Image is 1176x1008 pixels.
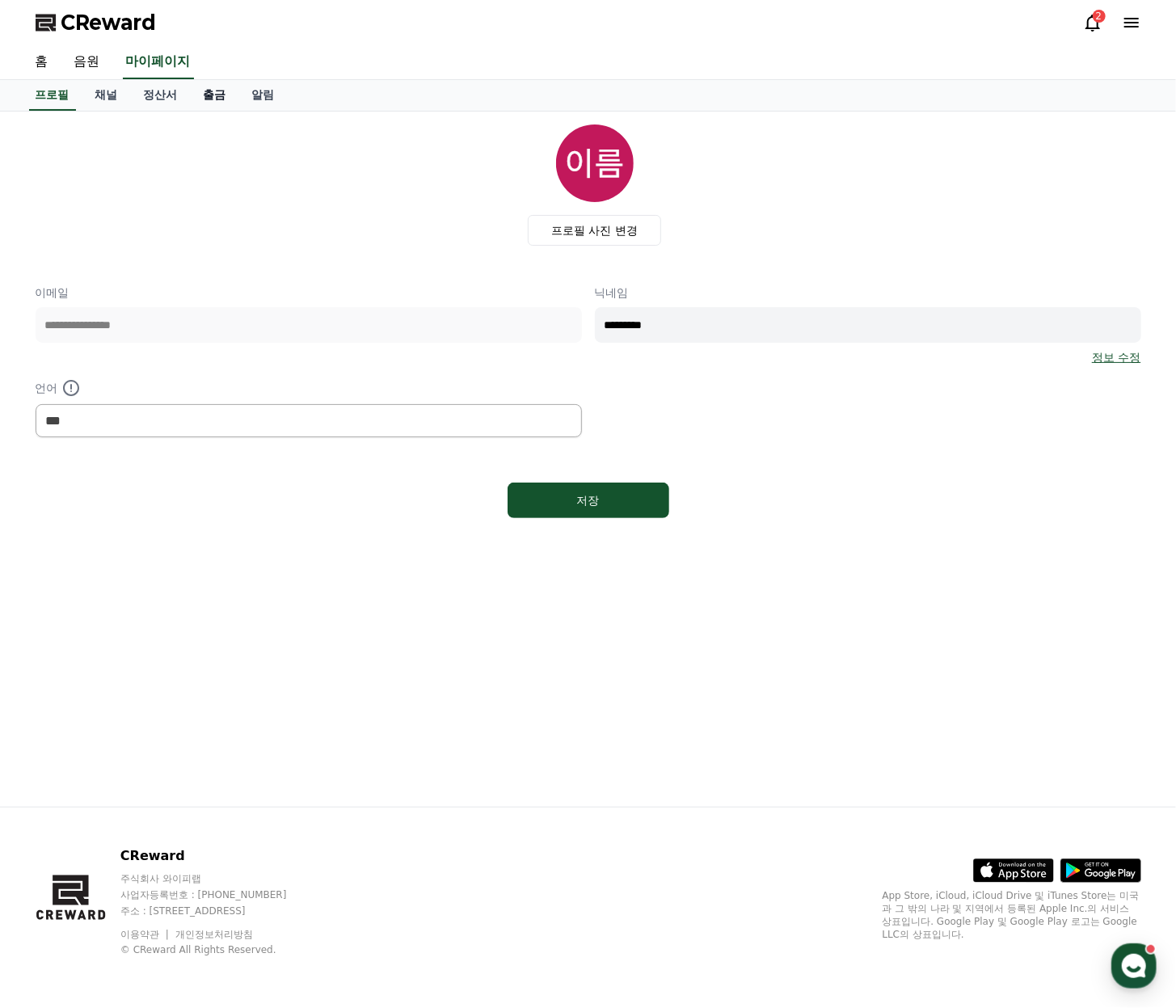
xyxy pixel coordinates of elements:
a: 이용약관 [120,929,171,940]
a: 정보 수정 [1092,349,1140,365]
a: 홈 [5,512,107,553]
p: 언어 [36,378,582,398]
a: 마이페이지 [123,45,194,79]
a: 채널 [82,80,131,111]
p: 이메일 [36,285,582,301]
a: 출금 [191,80,239,111]
a: 음원 [61,45,113,79]
p: CReward [120,846,318,866]
span: 대화 [148,538,167,550]
p: 사업자등록번호 : [PHONE_NUMBER] [120,888,318,901]
a: CReward [36,10,157,36]
a: 프로필 [29,80,76,111]
a: 개인정보처리방침 [175,929,253,940]
p: 닉네임 [595,285,1141,301]
a: 정산서 [131,80,191,111]
p: © CReward All Rights Reserved. [120,943,318,956]
div: 저장 [540,492,637,508]
div: 2 [1093,10,1106,23]
p: 주식회사 와이피랩 [120,872,318,885]
button: 저장 [508,483,669,518]
p: 주소 : [STREET_ADDRESS] [120,905,318,917]
a: 홈 [23,45,61,79]
span: CReward [61,10,157,36]
span: 홈 [51,537,61,550]
a: 설정 [209,512,310,553]
img: profile_image [556,124,634,202]
a: 알림 [239,80,288,111]
a: 대화 [107,512,209,553]
p: App Store, iCloud, iCloud Drive 및 iTunes Store는 미국과 그 밖의 나라 및 지역에서 등록된 Apple Inc.의 서비스 상표입니다. Goo... [883,889,1141,941]
span: 설정 [250,537,269,550]
a: 2 [1083,13,1102,32]
label: 프로필 사진 변경 [528,215,661,246]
